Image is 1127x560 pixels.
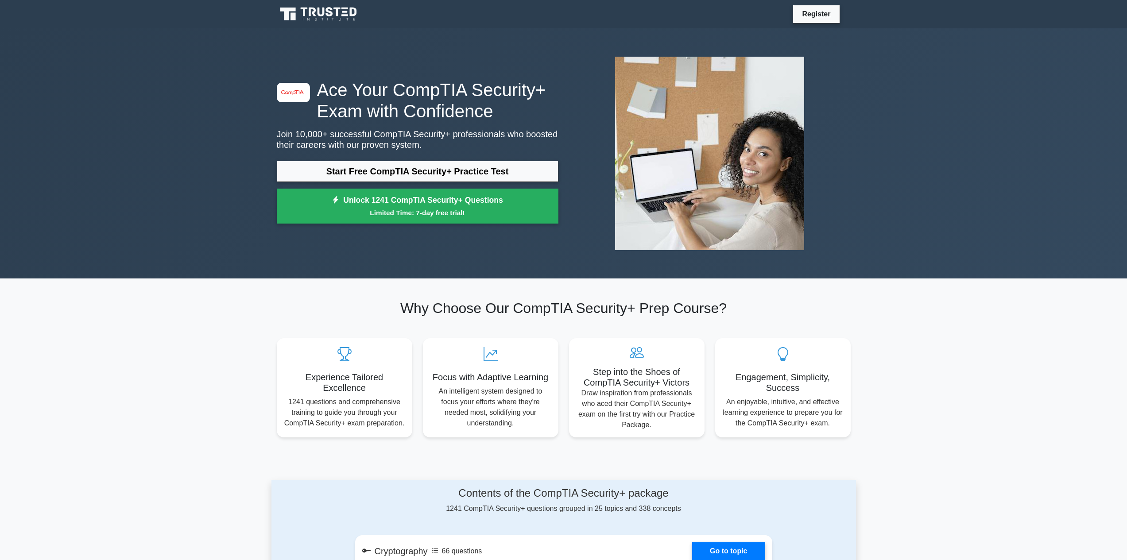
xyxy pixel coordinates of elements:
[430,372,551,382] h5: Focus with Adaptive Learning
[277,79,558,122] h1: Ace Your CompTIA Security+ Exam with Confidence
[277,161,558,182] a: Start Free CompTIA Security+ Practice Test
[576,367,697,388] h5: Step into the Shoes of CompTIA Security+ Victors
[722,397,844,429] p: An enjoyable, intuitive, and effective learning experience to prepare you for the CompTIA Securit...
[430,386,551,429] p: An intelligent system designed to focus your efforts where they're needed most, solidifying your ...
[288,208,547,218] small: Limited Time: 7-day free trial!
[355,487,772,500] h4: Contents of the CompTIA Security+ package
[722,372,844,393] h5: Engagement, Simplicity, Success
[692,542,765,560] a: Go to topic
[284,397,405,429] p: 1241 questions and comprehensive training to guide you through your CompTIA Security+ exam prepar...
[576,388,697,430] p: Draw inspiration from professionals who aced their CompTIA Security+ exam on the first try with o...
[277,189,558,224] a: Unlock 1241 CompTIA Security+ QuestionsLimited Time: 7-day free trial!
[797,8,836,19] a: Register
[355,487,772,514] div: 1241 CompTIA Security+ questions grouped in 25 topics and 338 concepts
[277,300,851,317] h2: Why Choose Our CompTIA Security+ Prep Course?
[284,372,405,393] h5: Experience Tailored Excellence
[277,129,558,150] p: Join 10,000+ successful CompTIA Security+ professionals who boosted their careers with our proven...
